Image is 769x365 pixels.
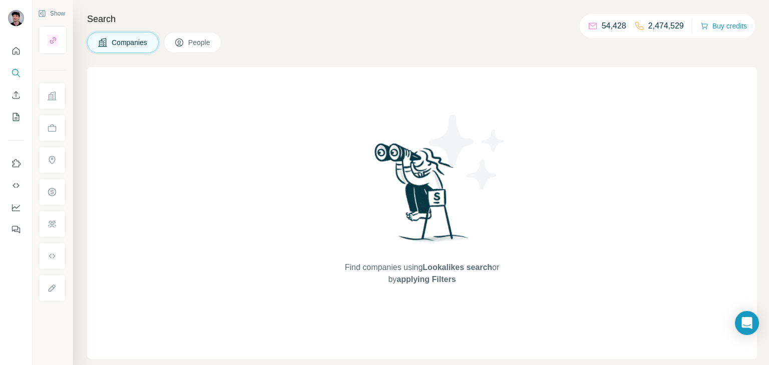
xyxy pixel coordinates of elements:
img: Surfe Illustration - Woman searching with binoculars [370,140,474,252]
button: Enrich CSV [8,86,24,104]
span: applying Filters [397,275,456,283]
button: Buy credits [700,19,747,33]
div: Open Intercom Messenger [735,311,759,335]
p: 2,474,529 [648,20,684,32]
button: Feedback [8,220,24,238]
button: Use Surfe API [8,176,24,194]
button: Use Surfe on LinkedIn [8,154,24,172]
span: Lookalikes search [423,263,492,271]
p: 54,428 [602,20,626,32]
img: Surfe Illustration - Stars [422,107,512,197]
span: Find companies using or by [342,261,502,285]
button: Search [8,64,24,82]
span: People [188,37,211,47]
button: Quick start [8,42,24,60]
button: My lists [8,108,24,126]
img: Avatar [8,10,24,26]
button: Dashboard [8,198,24,216]
span: Companies [112,37,148,47]
h4: Search [87,12,757,26]
button: Show [31,6,72,21]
